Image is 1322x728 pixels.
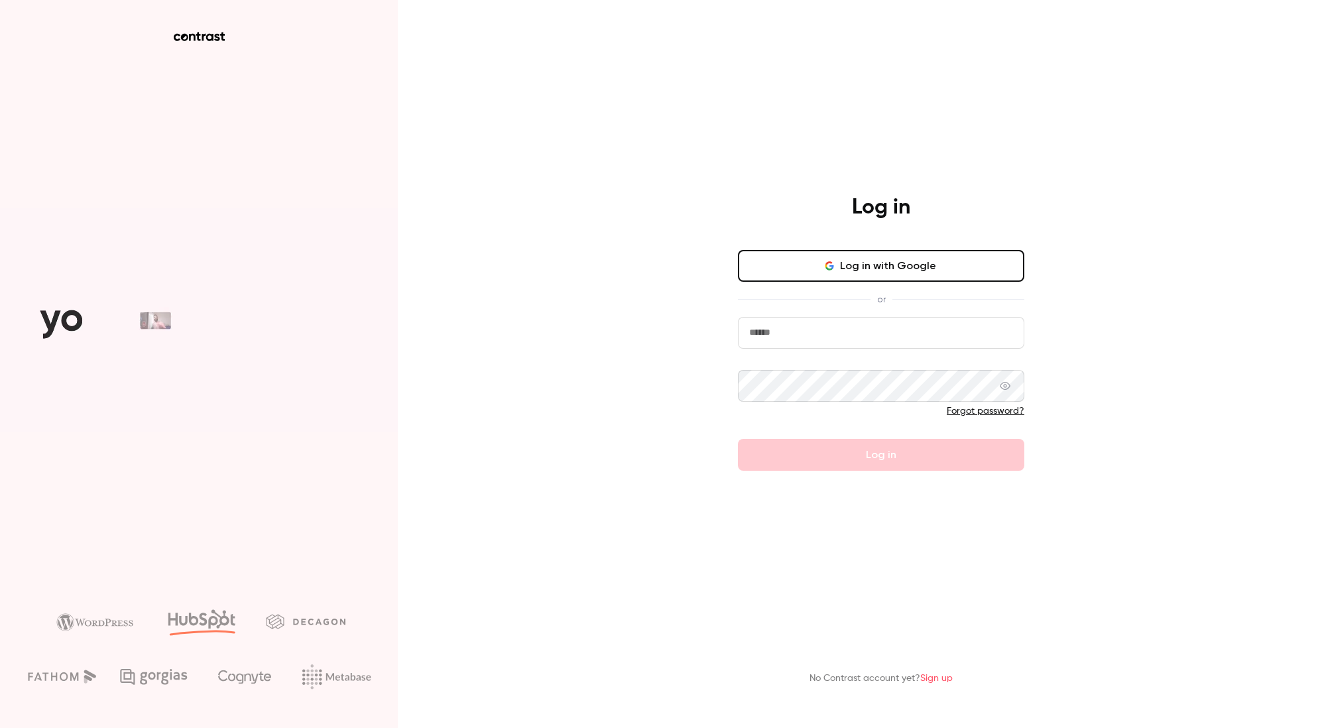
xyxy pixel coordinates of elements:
[810,672,953,686] p: No Contrast account yet?
[852,194,910,221] h4: Log in
[920,674,953,683] a: Sign up
[947,406,1024,416] a: Forgot password?
[266,614,345,629] img: decagon
[871,292,892,306] span: or
[738,250,1024,282] button: Log in with Google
